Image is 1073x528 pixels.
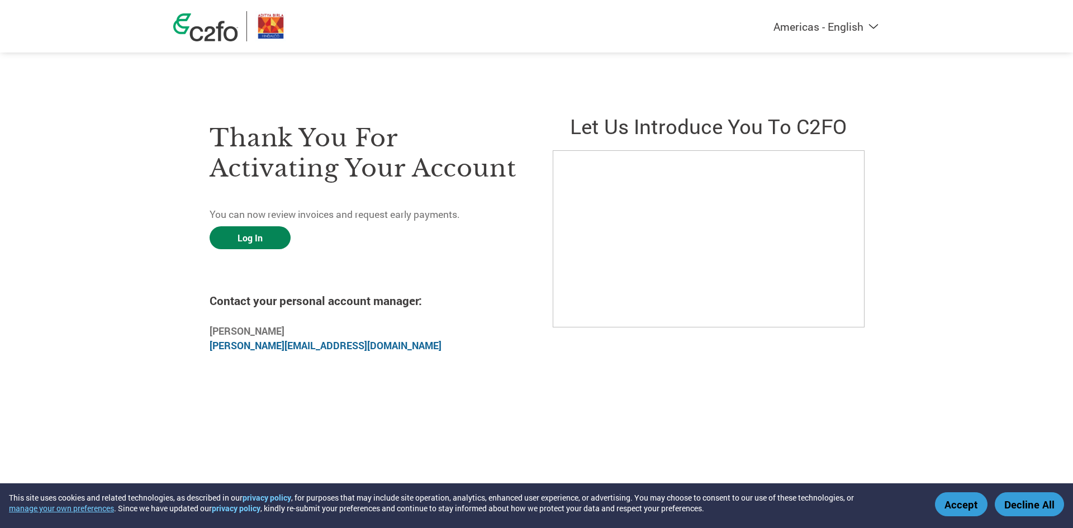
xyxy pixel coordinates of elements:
button: manage your own preferences [9,503,114,513]
iframe: C2FO Introduction Video [553,150,865,327]
h4: Contact your personal account manager: [210,293,520,308]
a: Log In [210,226,291,249]
b: [PERSON_NAME] [210,325,284,337]
button: Decline All [995,492,1064,516]
img: c2fo logo [173,13,238,41]
h3: Thank you for activating your account [210,123,520,183]
img: Hindalco [255,11,286,41]
button: Accept [935,492,987,516]
a: [PERSON_NAME][EMAIL_ADDRESS][DOMAIN_NAME] [210,339,441,352]
p: You can now review invoices and request early payments. [210,207,520,222]
h2: Let us introduce you to C2FO [553,112,863,140]
div: This site uses cookies and related technologies, as described in our , for purposes that may incl... [9,492,919,513]
a: privacy policy [212,503,260,513]
a: privacy policy [243,492,291,503]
